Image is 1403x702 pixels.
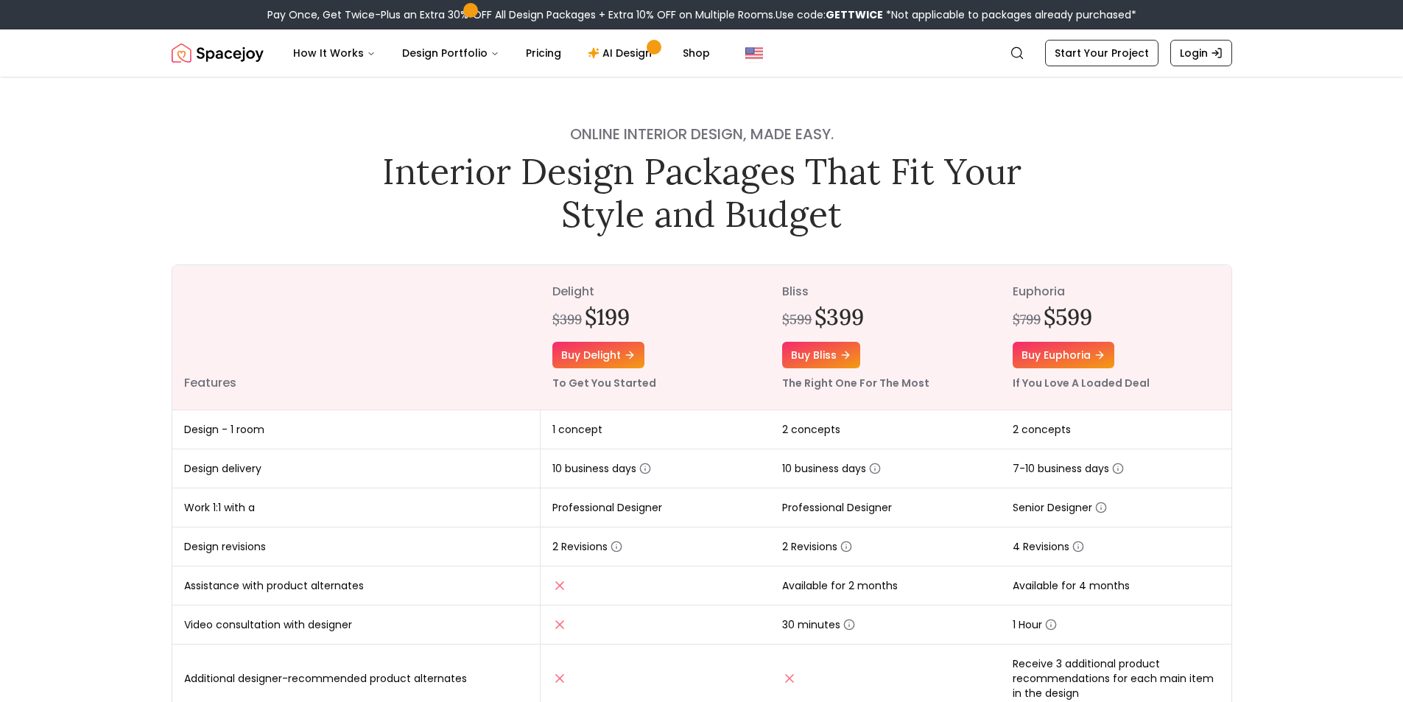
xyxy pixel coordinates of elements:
[281,38,722,68] nav: Main
[1013,617,1057,632] span: 1 Hour
[552,500,662,515] span: Professional Designer
[172,527,541,566] td: Design revisions
[1013,500,1107,515] span: Senior Designer
[1013,283,1220,301] p: euphoria
[1001,566,1231,606] td: Available for 4 months
[782,500,892,515] span: Professional Designer
[281,38,387,68] button: How It Works
[172,410,541,449] td: Design - 1 room
[815,303,864,330] h2: $399
[1013,461,1124,476] span: 7-10 business days
[267,7,1136,22] div: Pay Once, Get Twice-Plus an Extra 30% OFF All Design Packages + Extra 10% OFF on Multiple Rooms.
[782,376,929,390] small: The Right One For The Most
[552,376,656,390] small: To Get You Started
[782,309,812,330] div: $599
[1044,303,1092,330] h2: $599
[1013,376,1150,390] small: If You Love A Loaded Deal
[172,38,264,68] img: Spacejoy Logo
[782,342,860,368] a: Buy bliss
[172,29,1232,77] nav: Global
[372,124,1032,144] h4: Online interior design, made easy.
[552,422,602,437] span: 1 concept
[671,38,722,68] a: Shop
[1013,342,1114,368] a: Buy euphoria
[782,422,840,437] span: 2 concepts
[1013,309,1041,330] div: $799
[782,539,852,554] span: 2 Revisions
[883,7,1136,22] span: *Not applicable to packages already purchased*
[172,449,541,488] td: Design delivery
[552,461,651,476] span: 10 business days
[585,303,630,330] h2: $199
[552,539,622,554] span: 2 Revisions
[552,342,644,368] a: Buy delight
[776,7,883,22] span: Use code:
[1013,422,1071,437] span: 2 concepts
[372,150,1032,235] h1: Interior Design Packages That Fit Your Style and Budget
[782,283,989,301] p: bliss
[782,617,855,632] span: 30 minutes
[552,309,582,330] div: $399
[514,38,573,68] a: Pricing
[1013,539,1084,554] span: 4 Revisions
[770,566,1001,606] td: Available for 2 months
[172,38,264,68] a: Spacejoy
[390,38,511,68] button: Design Portfolio
[1170,40,1232,66] a: Login
[172,606,541,645] td: Video consultation with designer
[1045,40,1158,66] a: Start Your Project
[172,566,541,606] td: Assistance with product alternates
[745,44,763,62] img: United States
[826,7,883,22] b: GETTWICE
[576,38,668,68] a: AI Design
[782,461,881,476] span: 10 business days
[172,265,541,410] th: Features
[552,283,759,301] p: delight
[172,488,541,527] td: Work 1:1 with a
